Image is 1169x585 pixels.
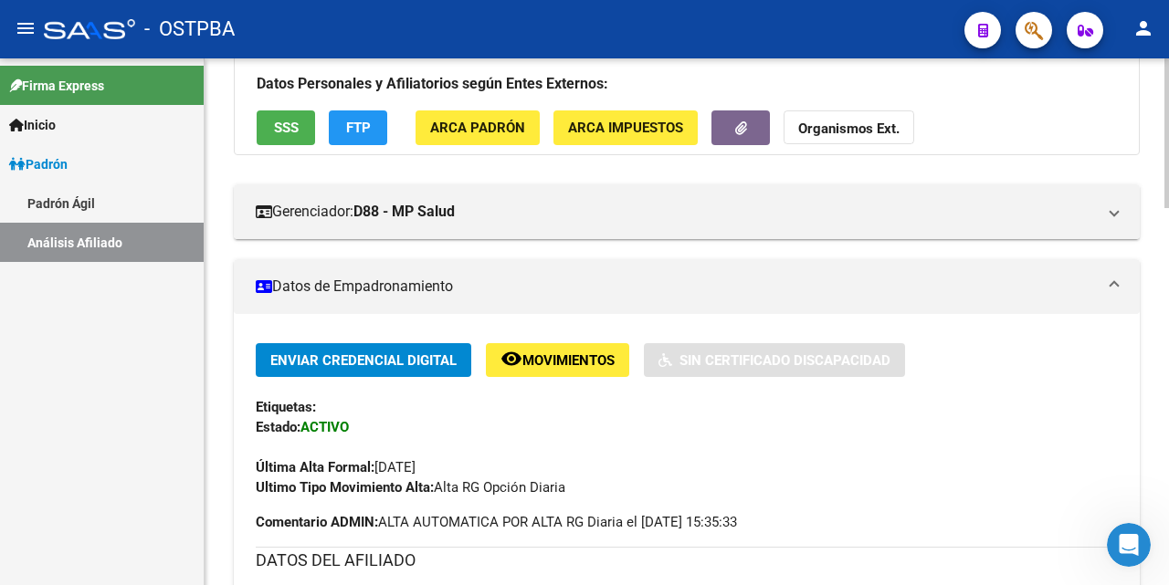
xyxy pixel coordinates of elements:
span: ARCA Padrón [430,120,525,137]
span: Alta RG Opción Diaria [256,479,565,496]
strong: D88 - MP Salud [353,202,455,222]
span: SSS [274,120,299,137]
strong: Última Alta Formal: [256,459,374,475]
strong: Comentario ADMIN: [256,514,378,530]
span: FTP [346,120,371,137]
span: Enviar Credencial Digital [270,352,457,369]
span: ALTA AUTOMATICA POR ALTA RG Diaria el [DATE] 15:35:33 [256,512,737,532]
mat-expansion-panel-header: Datos de Empadronamiento [234,259,1140,314]
button: ARCA Padrón [416,110,540,144]
span: Movimientos [522,352,615,369]
span: - OSTPBA [144,9,235,49]
mat-panel-title: Gerenciador: [256,202,1096,222]
h3: DATOS DEL AFILIADO [256,548,1118,573]
span: ARCA Impuestos [568,120,683,137]
button: Organismos Ext. [784,110,914,144]
mat-icon: person [1132,17,1154,39]
h3: Datos Personales y Afiliatorios según Entes Externos: [257,71,1117,97]
span: [DATE] [256,459,416,475]
mat-icon: remove_red_eye [500,348,522,370]
mat-icon: menu [15,17,37,39]
span: Padrón [9,154,68,174]
mat-expansion-panel-header: Gerenciador:D88 - MP Salud [234,184,1140,239]
span: Firma Express [9,76,104,96]
span: Sin Certificado Discapacidad [679,352,890,369]
span: Inicio [9,115,56,135]
strong: Organismos Ext. [798,121,900,138]
button: FTP [329,110,387,144]
button: Sin Certificado Discapacidad [644,343,905,377]
strong: ACTIVO [300,419,349,435]
button: ARCA Impuestos [553,110,698,144]
strong: Etiquetas: [256,399,316,415]
button: Enviar Credencial Digital [256,343,471,377]
button: Movimientos [486,343,629,377]
button: SSS [257,110,315,144]
strong: Estado: [256,419,300,435]
iframe: Intercom live chat [1107,523,1151,567]
mat-panel-title: Datos de Empadronamiento [256,277,1096,297]
strong: Ultimo Tipo Movimiento Alta: [256,479,434,496]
